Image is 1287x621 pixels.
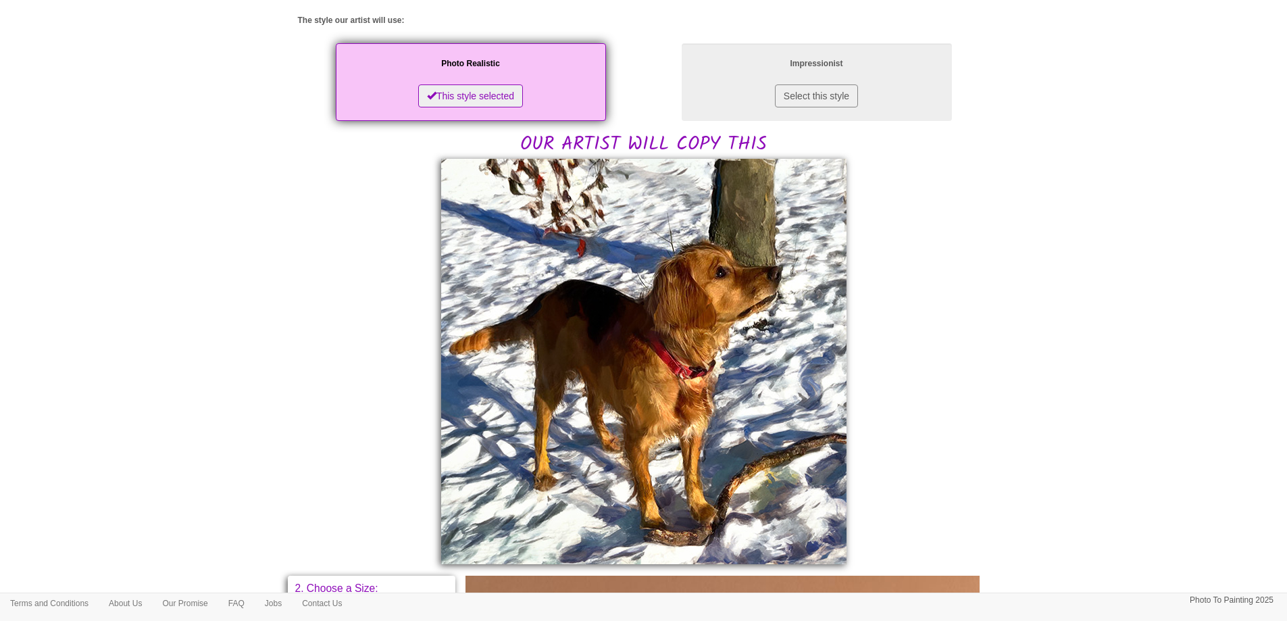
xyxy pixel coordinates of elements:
p: 2. Choose a Size: [295,583,449,594]
p: Photo Realistic [349,57,592,71]
label: The style our artist will use: [298,15,405,26]
a: Our Promise [152,593,218,614]
a: Jobs [255,593,292,614]
a: FAQ [218,593,255,614]
button: This style selected [418,84,523,107]
img: Georgina, please would you: [441,159,847,564]
p: Impressionist [695,57,938,71]
a: Contact Us [292,593,352,614]
p: Photo To Painting 2025 [1190,593,1273,607]
h2: OUR ARTIST WILL COPY THIS [298,40,990,155]
button: Select this style [775,84,858,107]
a: About Us [99,593,152,614]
